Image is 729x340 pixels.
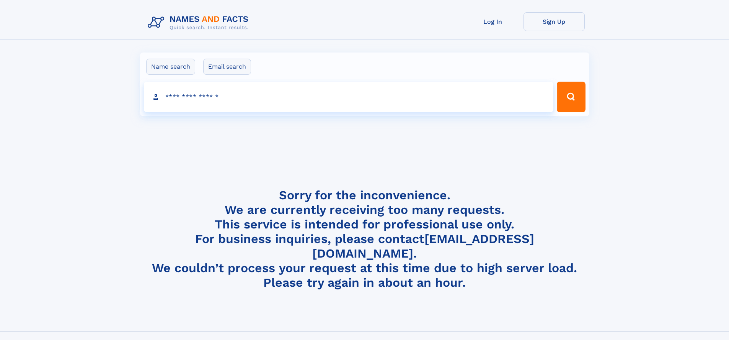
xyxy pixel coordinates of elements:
[203,59,251,75] label: Email search
[557,82,585,112] button: Search Button
[145,188,585,290] h4: Sorry for the inconvenience. We are currently receiving too many requests. This service is intend...
[145,12,255,33] img: Logo Names and Facts
[146,59,195,75] label: Name search
[312,232,534,261] a: [EMAIL_ADDRESS][DOMAIN_NAME]
[462,12,524,31] a: Log In
[524,12,585,31] a: Sign Up
[144,82,554,112] input: search input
